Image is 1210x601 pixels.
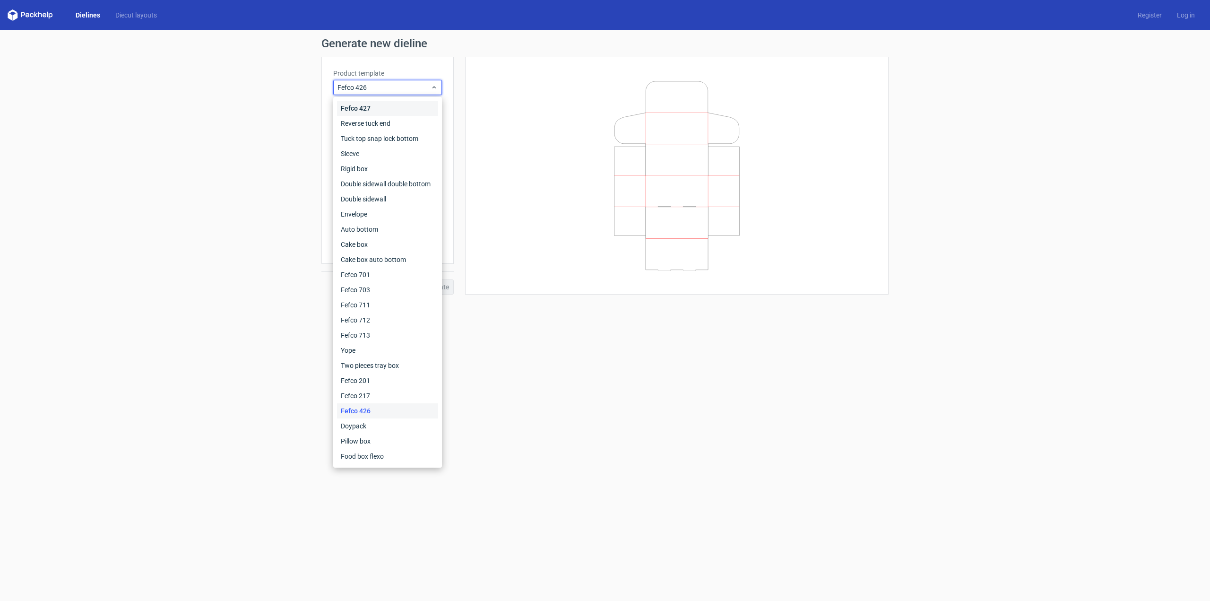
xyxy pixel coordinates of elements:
[337,358,438,373] div: Two pieces tray box
[337,388,438,403] div: Fefco 217
[337,449,438,464] div: Food box flexo
[337,373,438,388] div: Fefco 201
[337,403,438,418] div: Fefco 426
[321,38,889,49] h1: Generate new dieline
[337,297,438,313] div: Fefco 711
[1169,10,1202,20] a: Log in
[337,83,431,92] span: Fefco 426
[1130,10,1169,20] a: Register
[337,176,438,192] div: Double sidewall double bottom
[337,146,438,161] div: Sleeve
[337,313,438,328] div: Fefco 712
[337,116,438,131] div: Reverse tuck end
[337,328,438,343] div: Fefco 713
[337,237,438,252] div: Cake box
[337,161,438,176] div: Rigid box
[337,131,438,146] div: Tuck top snap lock bottom
[337,252,438,267] div: Cake box auto bottom
[337,192,438,207] div: Double sidewall
[337,207,438,222] div: Envelope
[337,282,438,297] div: Fefco 703
[68,10,108,20] a: Dielines
[337,101,438,116] div: Fefco 427
[337,434,438,449] div: Pillow box
[337,418,438,434] div: Doypack
[108,10,164,20] a: Diecut layouts
[337,222,438,237] div: Auto bottom
[337,343,438,358] div: Yope
[333,69,442,78] label: Product template
[337,267,438,282] div: Fefco 701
